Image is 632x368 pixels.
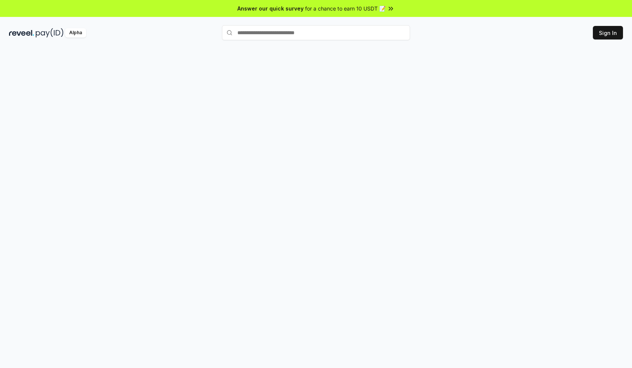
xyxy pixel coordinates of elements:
[65,28,86,38] div: Alpha
[9,28,34,38] img: reveel_dark
[237,5,304,12] span: Answer our quick survey
[305,5,386,12] span: for a chance to earn 10 USDT 📝
[36,28,64,38] img: pay_id
[593,26,623,39] button: Sign In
